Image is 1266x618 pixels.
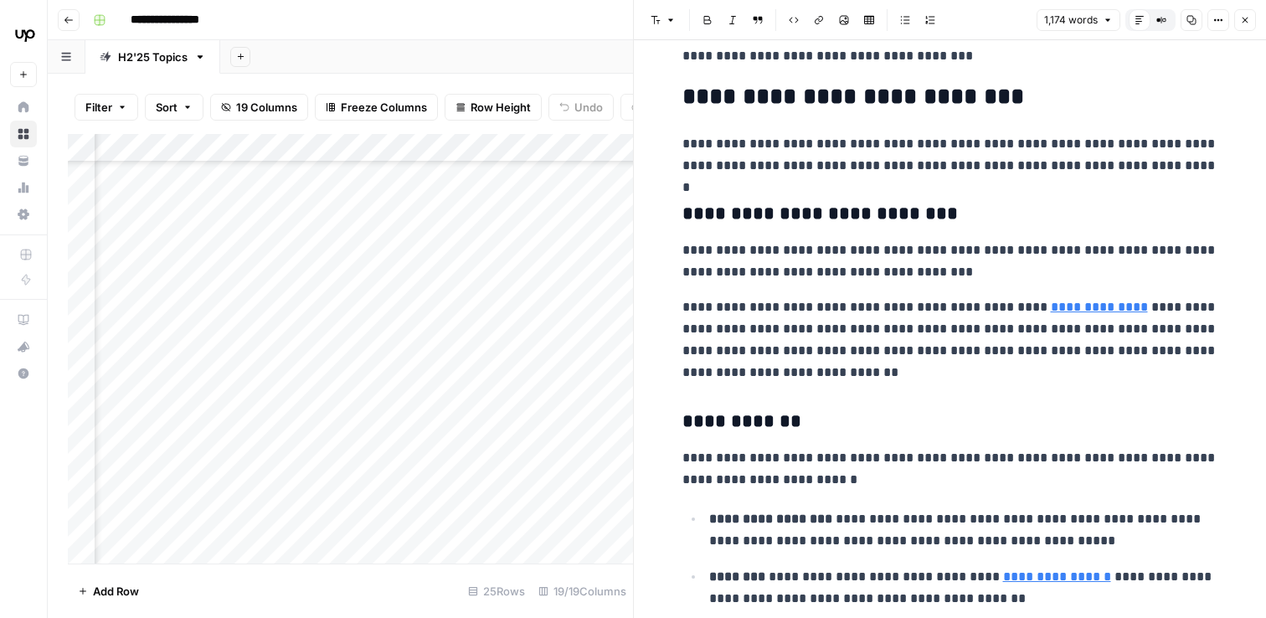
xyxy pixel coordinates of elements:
[145,94,203,121] button: Sort
[341,99,427,116] span: Freeze Columns
[574,99,603,116] span: Undo
[471,99,531,116] span: Row Height
[10,121,37,147] a: Browse
[118,49,188,65] div: H2'25 Topics
[156,99,178,116] span: Sort
[210,94,308,121] button: 19 Columns
[93,583,139,600] span: Add Row
[10,306,37,333] a: AirOps Academy
[11,334,36,359] div: What's new?
[10,94,37,121] a: Home
[532,578,633,605] div: 19/19 Columns
[445,94,542,121] button: Row Height
[10,174,37,201] a: Usage
[85,99,112,116] span: Filter
[10,19,40,49] img: Upwork Logo
[85,40,220,74] a: H2'25 Topics
[461,578,532,605] div: 25 Rows
[236,99,297,116] span: 19 Columns
[75,94,138,121] button: Filter
[315,94,438,121] button: Freeze Columns
[68,578,149,605] button: Add Row
[548,94,614,121] button: Undo
[10,13,37,55] button: Workspace: Upwork
[10,333,37,360] button: What's new?
[10,360,37,387] button: Help + Support
[1037,9,1120,31] button: 1,174 words
[10,147,37,174] a: Your Data
[10,201,37,228] a: Settings
[1044,13,1098,28] span: 1,174 words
